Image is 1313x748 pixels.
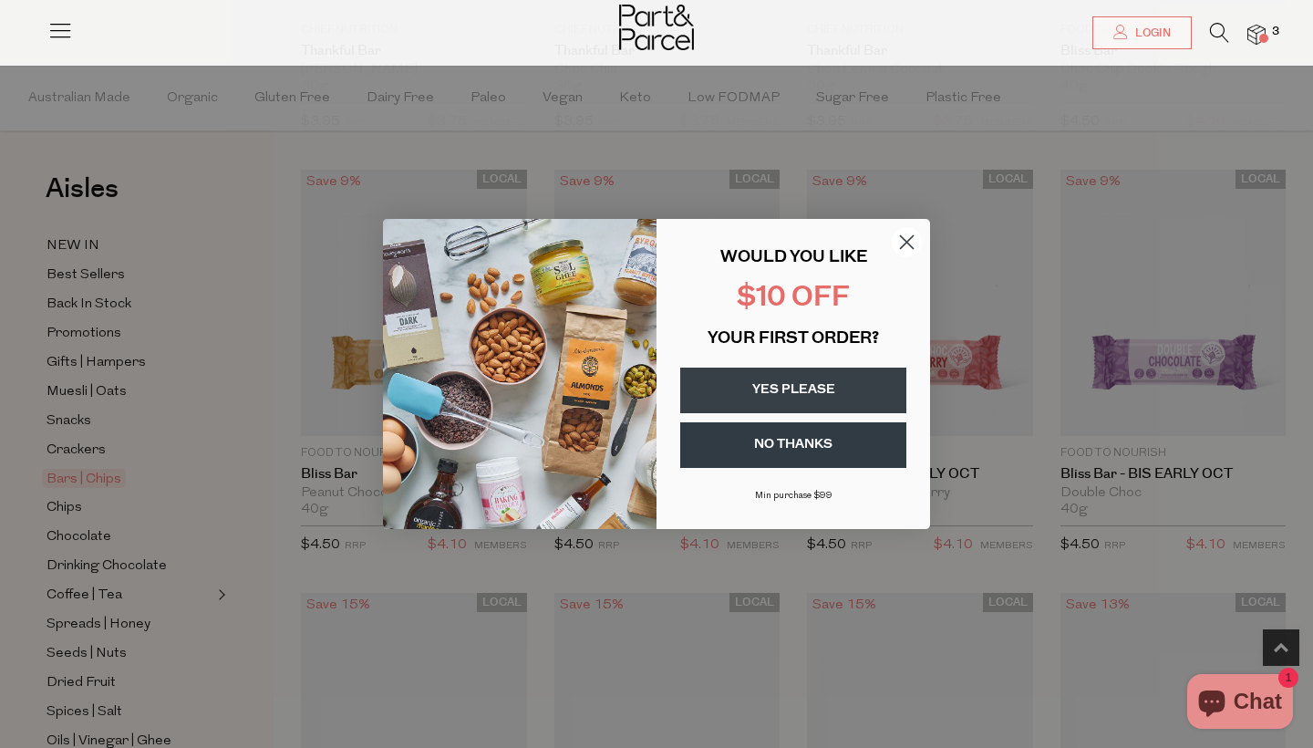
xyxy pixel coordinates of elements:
[708,331,879,348] span: YOUR FIRST ORDER?
[680,422,906,468] button: NO THANKS
[619,5,694,50] img: Part&Parcel
[1182,674,1298,733] inbox-online-store-chat: Shopify online store chat
[1247,25,1266,44] a: 3
[1267,24,1284,40] span: 3
[755,491,832,501] span: Min purchase $99
[891,226,923,258] button: Close dialog
[680,368,906,413] button: YES PLEASE
[383,219,656,529] img: 43fba0fb-7538-40bc-babb-ffb1a4d097bc.jpeg
[1092,16,1192,49] a: Login
[737,285,850,313] span: $10 OFF
[1131,26,1171,41] span: Login
[720,250,867,266] span: WOULD YOU LIKE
